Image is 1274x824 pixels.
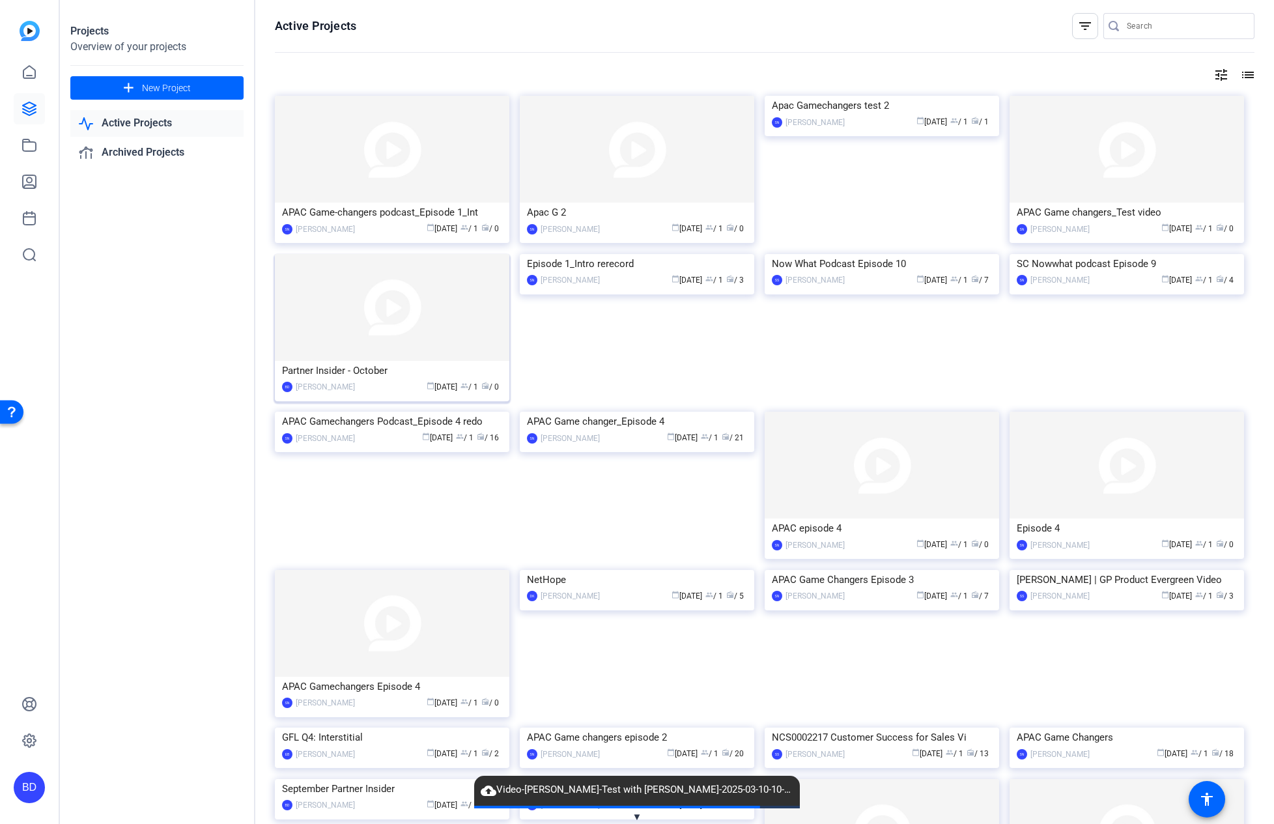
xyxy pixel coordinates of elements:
[1161,591,1192,601] span: [DATE]
[950,540,968,549] span: / 1
[705,591,713,599] span: group
[1191,749,1208,758] span: / 1
[1195,275,1203,283] span: group
[772,275,782,285] div: SS
[916,117,947,126] span: [DATE]
[456,433,464,440] span: group
[916,591,947,601] span: [DATE]
[282,728,502,747] div: GFL Q4: Interstitial
[1017,728,1237,747] div: APAC Game Changers
[1216,276,1234,285] span: / 4
[967,748,974,756] span: radio
[912,748,920,756] span: calendar_today
[772,519,992,538] div: APAC episode 4
[726,801,744,810] span: / 2
[541,748,600,761] div: [PERSON_NAME]
[705,275,713,283] span: group
[1239,67,1254,83] mat-icon: list
[474,782,800,798] span: Video-[PERSON_NAME]-Test with [PERSON_NAME]-2025-03-10-10-18-19-290-0.webm
[967,749,989,758] span: / 13
[772,570,992,590] div: APAC Game Changers Episode 3
[1157,749,1187,758] span: [DATE]
[672,591,702,601] span: [DATE]
[916,275,924,283] span: calendar_today
[786,274,845,287] div: [PERSON_NAME]
[1161,539,1169,547] span: calendar_today
[1017,591,1027,601] div: SS
[971,591,979,599] span: radio
[971,117,989,126] span: / 1
[477,433,485,440] span: radio
[705,801,723,810] span: / 1
[427,224,457,233] span: [DATE]
[460,382,478,391] span: / 1
[946,749,963,758] span: / 1
[1195,539,1203,547] span: group
[667,433,675,440] span: calendar_today
[1195,276,1213,285] span: / 1
[672,591,679,599] span: calendar_today
[541,223,600,236] div: [PERSON_NAME]
[427,800,434,808] span: calendar_today
[1161,591,1169,599] span: calendar_today
[527,749,537,760] div: SN
[1017,570,1237,590] div: [PERSON_NAME] | GP Product Evergreen Video
[705,591,723,601] span: / 1
[912,749,942,758] span: [DATE]
[946,748,954,756] span: group
[786,539,845,552] div: [PERSON_NAME]
[722,433,744,442] span: / 21
[427,748,434,756] span: calendar_today
[701,749,718,758] span: / 1
[527,570,747,590] div: NetHope
[1195,540,1213,549] span: / 1
[527,224,537,234] div: SN
[1216,591,1224,599] span: radio
[527,412,747,431] div: APAC Game changer_Episode 4
[916,117,924,124] span: calendar_today
[282,203,502,222] div: APAC Game-changers podcast_Episode 1_Int
[481,801,499,810] span: / 2
[1017,749,1027,760] div: SN
[1216,539,1224,547] span: radio
[971,591,989,601] span: / 7
[672,275,679,283] span: calendar_today
[1199,791,1215,807] mat-icon: accessibility
[705,276,723,285] span: / 1
[427,698,457,707] span: [DATE]
[722,749,744,758] span: / 20
[672,276,702,285] span: [DATE]
[722,748,729,756] span: radio
[1216,223,1224,231] span: radio
[950,117,958,124] span: group
[282,800,292,810] div: BD
[772,591,782,601] div: SN
[667,748,675,756] span: calendar_today
[1211,749,1234,758] span: / 18
[422,433,430,440] span: calendar_today
[786,116,845,129] div: [PERSON_NAME]
[772,540,782,550] div: SN
[460,800,468,808] span: group
[1030,223,1090,236] div: [PERSON_NAME]
[296,748,355,761] div: [PERSON_NAME]
[481,698,489,705] span: radio
[296,380,355,393] div: [PERSON_NAME]
[460,749,478,758] span: / 1
[1216,540,1234,549] span: / 0
[1017,519,1237,538] div: Episode 4
[950,275,958,283] span: group
[726,591,734,599] span: radio
[726,591,744,601] span: / 5
[527,591,537,601] div: DK
[427,749,457,758] span: [DATE]
[705,224,723,233] span: / 1
[282,412,502,431] div: APAC Gamechangers Podcast_Episode 4 redo
[916,539,924,547] span: calendar_today
[916,540,947,549] span: [DATE]
[950,117,968,126] span: / 1
[1213,67,1229,83] mat-icon: tune
[1211,748,1219,756] span: radio
[70,139,244,166] a: Archived Projects
[772,117,782,128] div: SN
